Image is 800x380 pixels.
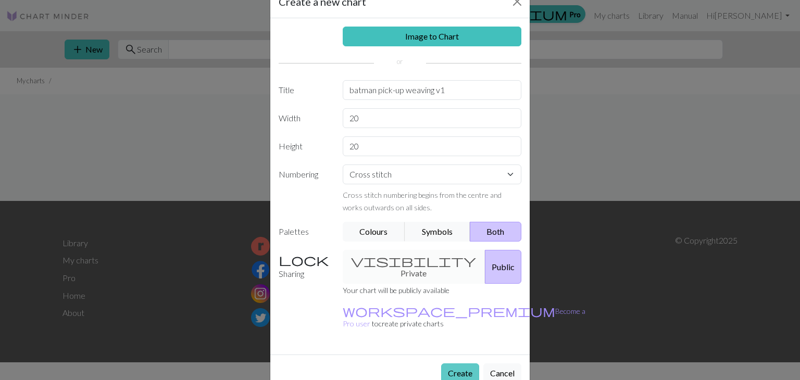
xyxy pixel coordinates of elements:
small: Your chart will be publicly available [343,286,449,295]
button: Symbols [405,222,470,242]
small: Cross stitch numbering begins from the centre and works outwards on all sides. [343,191,502,212]
span: workspace_premium [343,303,555,318]
button: Colours [343,222,406,242]
label: Numbering [272,164,336,213]
label: Title [272,80,336,100]
small: to create private charts [343,307,585,328]
label: Sharing [272,250,336,284]
button: Both [470,222,522,242]
label: Width [272,108,336,128]
label: Height [272,136,336,156]
a: Image to Chart [343,27,522,46]
a: Become a Pro user [343,307,585,328]
button: Public [485,250,521,284]
label: Palettes [272,222,336,242]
